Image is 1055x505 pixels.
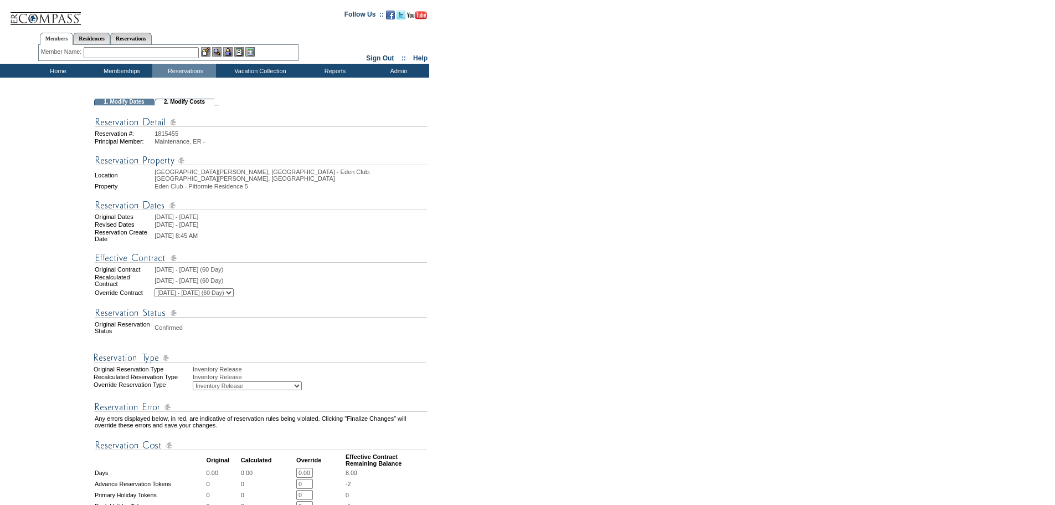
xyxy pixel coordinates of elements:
[234,47,244,57] img: Reservations
[386,11,395,19] img: Become our fan on Facebook
[155,130,427,137] td: 1815455
[296,453,344,467] td: Override
[89,64,152,78] td: Memberships
[216,64,302,78] td: Vacation Collection
[346,453,427,467] td: Effective Contract Remaining Balance
[397,11,405,19] img: Follow us on Twitter
[346,481,351,487] span: -2
[241,490,295,500] td: 0
[155,266,427,273] td: [DATE] - [DATE] (60 Day)
[94,381,192,390] div: Override Reservation Type
[25,64,89,78] td: Home
[302,64,366,78] td: Reports
[207,490,240,500] td: 0
[223,47,233,57] img: Impersonate
[95,321,153,334] td: Original Reservation Status
[366,54,394,62] a: Sign Out
[95,415,427,429] td: Any errors displayed below, in red, are indicative of reservation rules being violated. Clicking ...
[402,54,406,62] span: ::
[95,288,153,297] td: Override Contract
[397,14,405,21] a: Follow us on Twitter
[94,366,192,373] div: Original Reservation Type
[9,3,81,25] img: Compass Home
[95,115,427,129] img: Reservation Detail
[95,169,153,182] td: Location
[407,14,427,21] a: Subscribe to our YouTube Channel
[346,492,349,498] span: 0
[155,274,427,287] td: [DATE] - [DATE] (60 Day)
[201,47,210,57] img: b_edit.gif
[95,130,153,137] td: Reservation #:
[207,453,240,467] td: Original
[40,33,74,45] a: Members
[193,374,428,380] div: Inventory Release
[155,229,427,242] td: [DATE] 8:45 AM
[95,198,427,212] img: Reservation Dates
[94,99,154,105] td: 1. Modify Dates
[95,468,205,478] td: Days
[152,64,216,78] td: Reservations
[155,183,427,190] td: Eden Club - Pittormie Residence 5
[95,400,427,414] img: Reservation Errors
[95,138,153,145] td: Principal Member:
[95,306,427,320] img: Reservation Status
[207,479,240,489] td: 0
[407,11,427,19] img: Subscribe to our YouTube Channel
[155,213,427,220] td: [DATE] - [DATE]
[207,468,240,478] td: 0.00
[155,221,427,228] td: [DATE] - [DATE]
[95,154,427,167] img: Reservation Property
[95,229,153,242] td: Reservation Create Date
[155,99,214,105] td: 2. Modify Costs
[95,266,153,273] td: Original Contract
[344,9,384,23] td: Follow Us ::
[73,33,110,44] a: Residences
[366,64,429,78] td: Admin
[95,479,205,489] td: Advance Reservation Tokens
[94,351,426,365] img: Reservation Type
[95,490,205,500] td: Primary Holiday Tokens
[41,47,84,57] div: Member Name:
[94,374,192,380] div: Recalculated Reservation Type
[241,468,295,478] td: 0.00
[95,183,153,190] td: Property
[155,169,427,182] td: [GEOGRAPHIC_DATA][PERSON_NAME], [GEOGRAPHIC_DATA] - Eden Club: [GEOGRAPHIC_DATA][PERSON_NAME], [G...
[241,453,295,467] td: Calculated
[386,14,395,21] a: Become our fan on Facebook
[413,54,428,62] a: Help
[245,47,255,57] img: b_calculator.gif
[95,213,153,220] td: Original Dates
[110,33,152,44] a: Reservations
[95,438,427,452] img: Reservation Cost
[155,138,427,145] td: Maintenance, ER -
[95,274,153,287] td: Recalculated Contract
[95,251,427,265] img: Effective Contract
[212,47,222,57] img: View
[346,470,357,476] span: 8.00
[95,221,153,228] td: Revised Dates
[241,479,295,489] td: 0
[155,321,427,334] td: Confirmed
[193,366,428,373] div: Inventory Release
